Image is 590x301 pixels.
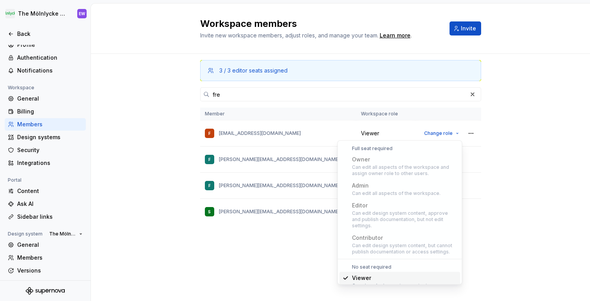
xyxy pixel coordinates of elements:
div: Billing [17,108,83,115]
div: Suggestions [338,141,462,284]
a: Datasets [5,277,86,290]
a: Members [5,118,86,131]
div: Contributor [352,234,457,242]
div: Admin [352,182,441,189]
a: Profile [5,39,86,51]
a: Sidebar links [5,211,86,223]
a: Notifications [5,64,86,77]
button: Invite [450,21,481,35]
button: The Mölnlycke ExperienceEW [2,5,89,22]
div: F [208,156,211,163]
div: Ask AI [17,200,83,208]
div: Can edit all aspects of the workspace and assign owner role to other users. [352,164,457,177]
span: The Mölnlycke Experience [49,231,76,237]
div: Editor [352,202,457,209]
div: Portal [5,175,25,185]
div: F [208,182,211,189]
a: Security [5,144,86,156]
div: Can edit design system content, but cannot publish documentation or access settings. [352,243,457,255]
input: Search in workspace members... [210,87,467,101]
span: . [379,33,412,39]
div: Versions [17,267,83,274]
svg: Supernova Logo [26,287,65,295]
div: The Mölnlycke Experience [18,10,68,18]
div: Datasets [17,280,83,287]
span: Invite new workspace members, adjust roles, and manage your team. [200,32,379,39]
div: Content [17,187,83,195]
div: No seat required [339,264,460,270]
div: F [208,129,211,137]
span: Viewer [361,129,379,137]
p: [PERSON_NAME][EMAIL_ADDRESS][DOMAIN_NAME] [219,156,340,163]
div: Authentication [17,54,83,62]
th: Member [200,108,356,120]
div: Back [17,30,83,38]
a: Design systems [5,131,86,143]
div: Viewer [352,274,428,282]
div: Members [17,120,83,128]
div: S [208,208,211,216]
th: Workspace role [356,108,416,120]
span: Invite [461,25,476,32]
a: Authentication [5,51,86,64]
div: Can edit design system content, approve and publish documentation, but not edit settings. [352,210,457,229]
div: Can edit all aspects of the workspace. [352,190,441,197]
div: Members [17,254,83,262]
a: Billing [5,105,86,118]
div: Full seat required [339,145,460,152]
div: Notifications [17,67,83,74]
a: Content [5,185,86,197]
a: General [5,92,86,105]
a: Versions [5,264,86,277]
a: Integrations [5,157,86,169]
a: Learn more [380,32,411,39]
div: Integrations [17,159,83,167]
div: Owner [352,156,457,163]
a: Back [5,28,86,40]
div: Workspace [5,83,37,92]
a: General [5,239,86,251]
p: [EMAIL_ADDRESS][DOMAIN_NAME] [219,130,301,136]
div: Can view design system content. [352,283,428,289]
a: Ask AI [5,198,86,210]
div: Sidebar links [17,213,83,221]
div: General [17,241,83,249]
h2: Workspace members [200,18,440,30]
div: 3 / 3 editor seats assigned [219,67,288,74]
div: Design systems [17,133,83,141]
p: [PERSON_NAME][EMAIL_ADDRESS][DOMAIN_NAME] [219,182,340,189]
div: Profile [17,41,83,49]
div: Security [17,146,83,154]
div: EW [79,11,85,17]
button: Change role [421,128,462,139]
div: General [17,95,83,103]
img: 91fb9bbd-befe-470e-ae9b-8b56c3f0f44a.png [5,9,15,18]
a: Members [5,251,86,264]
p: [PERSON_NAME][EMAIL_ADDRESS][DOMAIN_NAME] [219,209,340,215]
span: Change role [424,130,453,136]
div: Design system [5,229,46,239]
